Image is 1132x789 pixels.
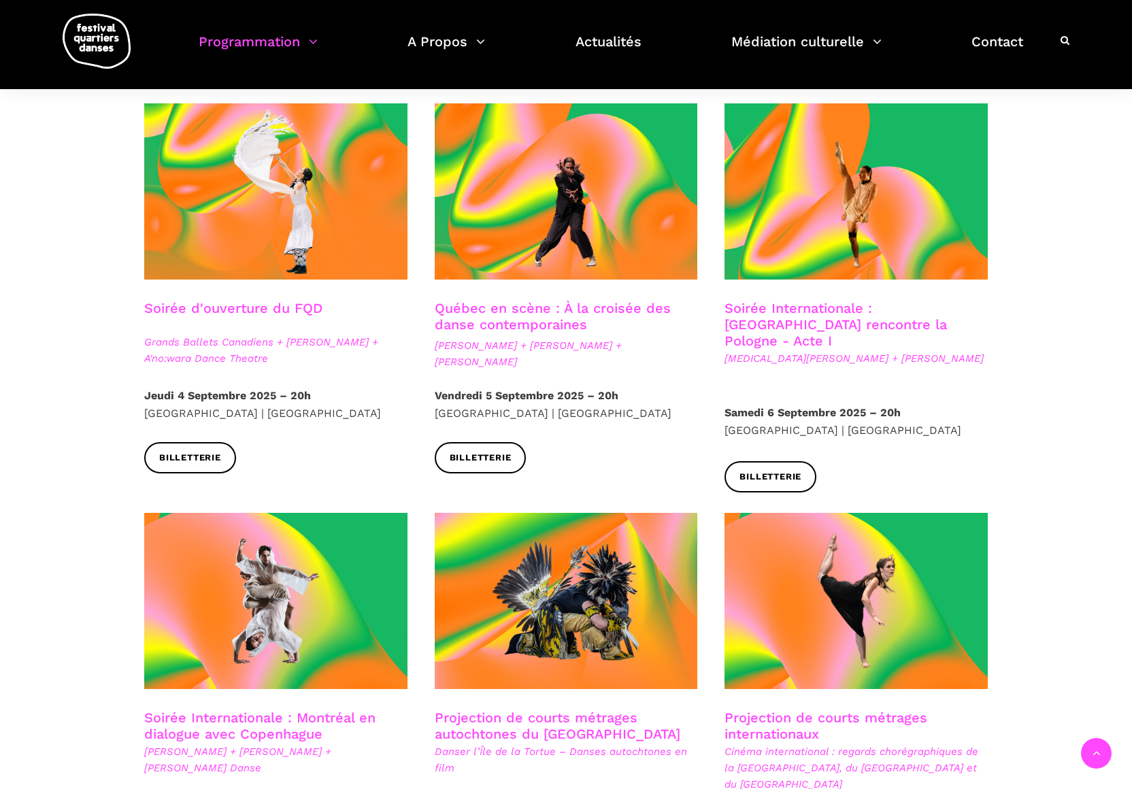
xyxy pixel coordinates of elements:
[435,387,698,422] p: [GEOGRAPHIC_DATA] | [GEOGRAPHIC_DATA]
[144,743,407,776] span: [PERSON_NAME] + [PERSON_NAME] + [PERSON_NAME] Danse
[63,14,131,69] img: logo-fqd-med
[435,300,671,333] a: Québec en scène : À la croisée des danse contemporaines
[144,709,376,742] a: Soirée Internationale : Montréal en dialogue avec Copenhague
[576,30,642,70] a: Actualités
[144,389,311,402] strong: Jeudi 4 Septembre 2025 – 20h
[725,406,901,419] strong: Samedi 6 Septembre 2025 – 20h
[450,451,512,465] span: Billetterie
[731,30,882,70] a: Médiation culturelle
[407,30,485,70] a: A Propos
[144,442,236,473] a: Billetterie
[725,404,988,439] p: [GEOGRAPHIC_DATA] | [GEOGRAPHIC_DATA]
[725,350,988,367] span: [MEDICAL_DATA][PERSON_NAME] + [PERSON_NAME]
[435,442,527,473] a: Billetterie
[725,461,816,492] a: Billetterie
[739,470,801,484] span: Billetterie
[725,300,947,349] a: Soirée Internationale : [GEOGRAPHIC_DATA] rencontre la Pologne - Acte I
[435,743,698,776] span: Danser l’Île de la Tortue – Danses autochtones en film
[159,451,221,465] span: Billetterie
[725,709,988,743] h3: Projection de courts métrages internationaux
[971,30,1023,70] a: Contact
[144,334,407,367] span: Grands Ballets Canadiens + [PERSON_NAME] + A'no:wara Dance Theatre
[435,389,618,402] strong: Vendredi 5 Septembre 2025 – 20h
[435,337,698,370] span: [PERSON_NAME] + [PERSON_NAME] + [PERSON_NAME]
[199,30,318,70] a: Programmation
[144,387,407,422] p: [GEOGRAPHIC_DATA] | [GEOGRAPHIC_DATA]
[144,300,322,316] a: Soirée d'ouverture du FQD
[435,709,698,743] h3: Projection de courts métrages autochtones du [GEOGRAPHIC_DATA]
